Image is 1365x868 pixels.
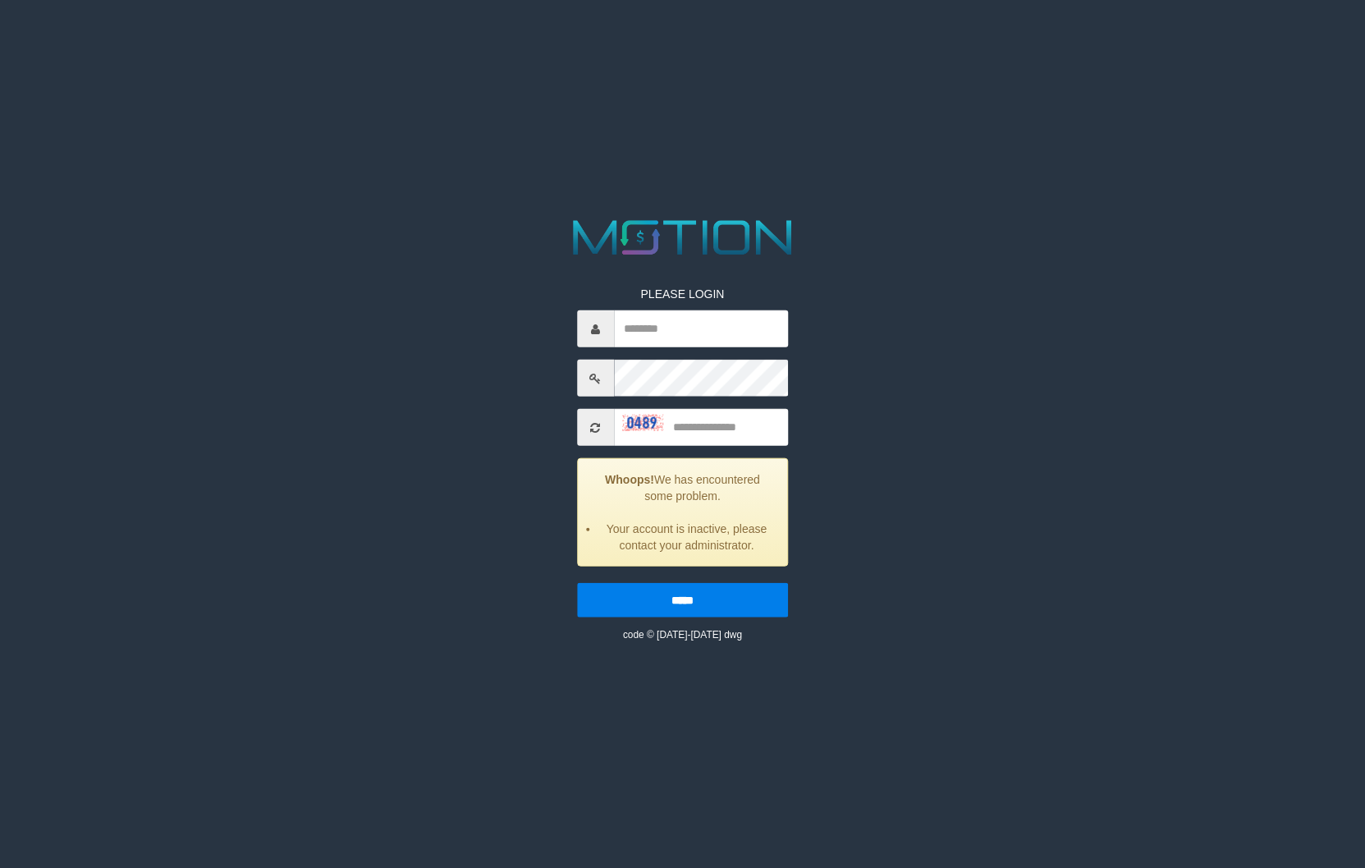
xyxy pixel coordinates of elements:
[623,629,742,641] small: code © [DATE]-[DATE] dwg
[577,286,788,302] p: PLEASE LOGIN
[563,214,802,261] img: MOTION_logo.png
[577,458,788,567] div: We has encountered some problem.
[622,414,663,430] img: captcha
[605,473,654,486] strong: Whoops!
[598,521,775,553] li: Your account is inactive, please contact your administrator.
